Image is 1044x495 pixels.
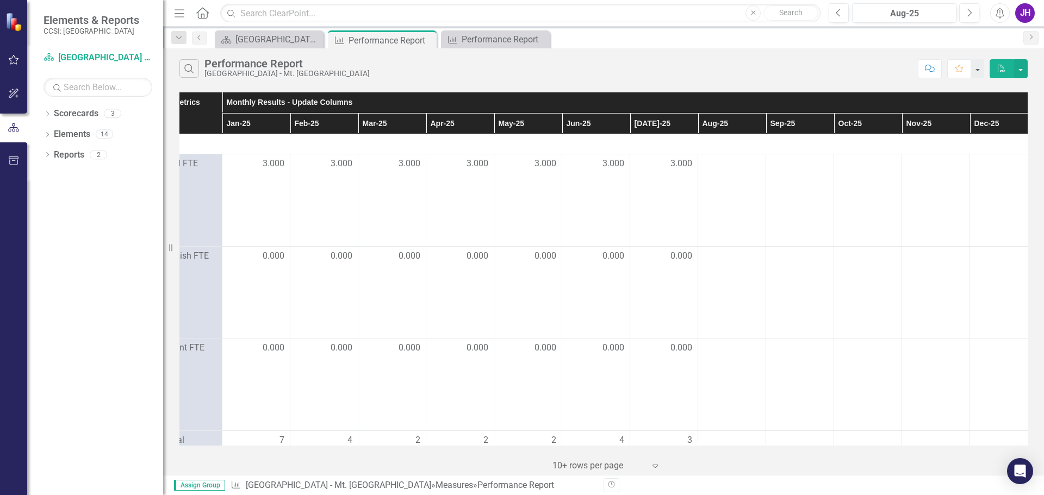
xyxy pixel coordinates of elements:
td: Double-Click to Edit [902,430,970,472]
span: 3.000 [467,158,488,170]
td: Double-Click to Edit [630,430,698,472]
a: Elements [54,128,90,141]
td: Double-Click to Edit [630,339,698,431]
img: ClearPoint Strategy [5,12,24,32]
td: Double-Click to Edit [970,246,1038,339]
span: Filled FTE [160,158,216,170]
span: 0.000 [263,250,284,262]
a: [GEOGRAPHIC_DATA] Landing Page [217,33,321,46]
span: 4 [619,434,624,447]
td: Double-Click to Edit [222,430,290,472]
span: 0.000 [670,250,692,262]
td: Double-Click to Edit [902,339,970,431]
span: 3.000 [331,158,352,170]
td: Double-Click to Edit [902,246,970,339]
td: Double-Click to Edit [766,430,834,472]
div: [GEOGRAPHIC_DATA] - Mt. [GEOGRAPHIC_DATA] [204,70,370,78]
span: Vacant FTE [160,342,216,354]
td: Double-Click to Edit [562,246,630,339]
span: 0.000 [602,342,624,354]
td: Double-Click to Edit [290,430,358,472]
td: Double-Click to Edit [834,246,902,339]
span: 0.000 [602,250,624,262]
span: 0.000 [535,342,556,354]
td: Double-Click to Edit [494,339,562,431]
td: Double-Click to Edit [426,339,494,431]
span: 3.000 [399,158,420,170]
td: Double-Click to Edit [766,339,834,431]
span: 3 [687,434,692,447]
span: 0.000 [263,342,284,354]
small: CCSI: [GEOGRAPHIC_DATA] [43,27,139,35]
td: Double-Click to Edit [834,339,902,431]
td: Double-Click to Edit [698,246,766,339]
td: Double-Click to Edit [562,339,630,431]
span: 0.000 [467,250,488,262]
span: Assign Group [174,480,225,491]
td: Double-Click to Edit [698,430,766,472]
td: Double-Click to Edit [766,154,834,247]
div: Performance Report [349,34,434,47]
td: Double-Click to Edit [970,430,1038,472]
span: 0.000 [331,342,352,354]
td: Double-Click to Edit [698,339,766,431]
div: Aug-25 [856,7,953,20]
div: Performance Report [477,480,554,490]
span: 0.000 [399,342,420,354]
span: Actual [160,434,216,447]
span: 2 [551,434,556,447]
div: 2 [90,150,107,159]
td: Double-Click to Edit [358,339,426,431]
span: 3.000 [535,158,556,170]
td: Double-Click to Edit [630,246,698,339]
div: [GEOGRAPHIC_DATA] Landing Page [235,33,321,46]
span: 2 [483,434,488,447]
span: 0.000 [331,250,352,262]
span: Search [779,8,803,17]
td: Double-Click to Edit [426,246,494,339]
div: 3 [104,109,121,118]
div: Performance Report [462,33,547,46]
div: 14 [96,130,113,139]
td: Double-Click to Edit [426,154,494,247]
td: Double-Click to Edit [494,430,562,472]
td: Double-Click to Edit [222,246,290,339]
span: 0.000 [535,250,556,262]
td: Double-Click to Edit [358,430,426,472]
button: JH [1015,3,1035,23]
span: Spanish FTE [160,250,216,262]
td: Double-Click to Edit [970,154,1038,247]
td: Double-Click to Edit [698,154,766,247]
input: Search Below... [43,78,152,97]
td: Double-Click to Edit [290,339,358,431]
a: Reports [54,149,84,161]
span: 7 [279,434,284,447]
span: 2 [415,434,420,447]
td: Double-Click to Edit [494,246,562,339]
input: Search ClearPoint... [220,4,821,23]
a: Performance Report [444,33,547,46]
div: » » [231,479,595,492]
a: [GEOGRAPHIC_DATA] - Mt. [GEOGRAPHIC_DATA] [43,52,152,64]
div: Performance Report [204,58,370,70]
td: Double-Click to Edit [358,246,426,339]
td: Double-Click to Edit [222,154,290,247]
button: Search [763,5,818,21]
a: Scorecards [54,108,98,120]
span: Elements & Reports [43,14,139,27]
td: Double-Click to Edit [834,154,902,247]
span: 3.000 [670,158,692,170]
td: Double-Click to Edit [426,430,494,472]
td: Double-Click to Edit [562,154,630,247]
span: 3.000 [602,158,624,170]
a: [GEOGRAPHIC_DATA] - Mt. [GEOGRAPHIC_DATA] [246,480,431,490]
td: Double-Click to Edit [222,339,290,431]
a: Measures [436,480,473,490]
td: Double-Click to Edit [562,430,630,472]
td: Double-Click to Edit [494,154,562,247]
span: 4 [347,434,352,447]
td: Double-Click to Edit [834,430,902,472]
td: Double-Click to Edit [766,246,834,339]
button: Aug-25 [852,3,956,23]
